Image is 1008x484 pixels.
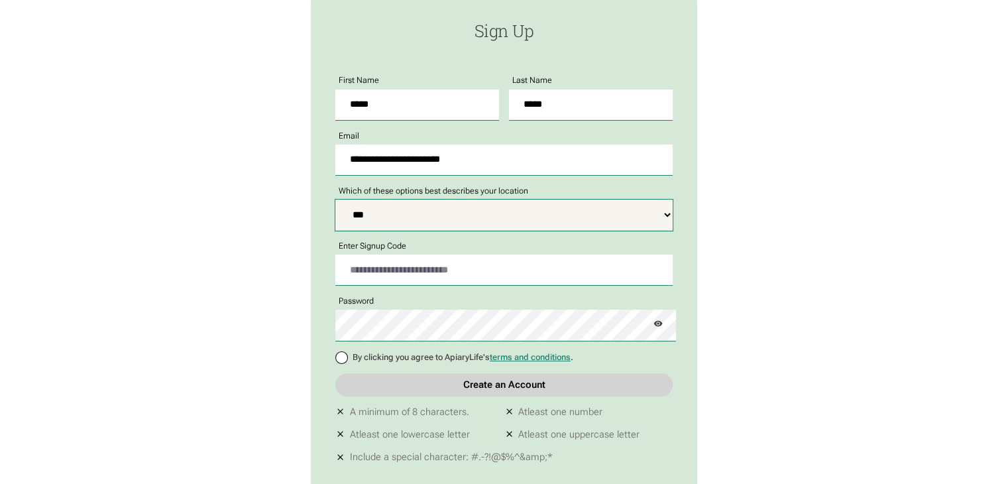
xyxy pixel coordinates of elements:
[504,403,673,420] li: Atleast one number
[335,21,673,40] h1: Sign Up
[335,426,504,443] li: Atleast one lowercase letter
[335,132,364,141] label: Email
[353,352,573,363] span: By clicking you agree to ApiaryLife's .
[335,76,384,86] label: First Name
[509,76,557,86] label: Last Name
[335,60,673,483] form: signup-redbull
[335,187,533,196] p: Which of these options best describes your location
[335,242,411,251] label: Enter Signup Code
[335,403,504,420] li: A minimum of 8 characters.
[335,448,673,465] li: Include a special character: #.-?!@$%^&amp;*
[504,426,673,443] li: Atleast one uppercase letter
[490,352,571,362] a: terms and conditions
[335,297,378,306] label: Password
[335,373,673,396] a: Create an Account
